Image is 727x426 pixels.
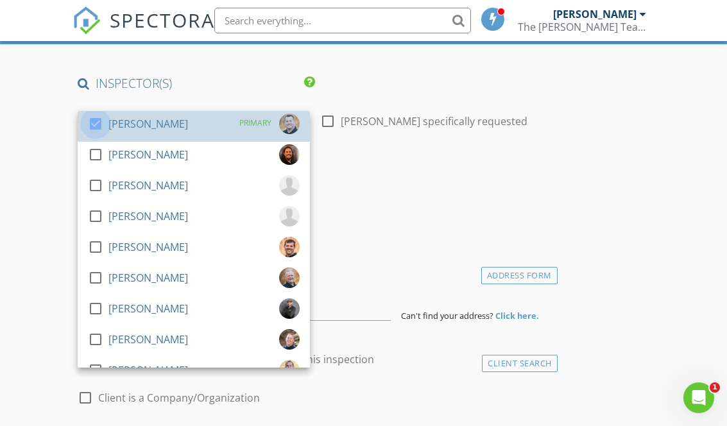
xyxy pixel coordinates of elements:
[341,115,527,128] label: [PERSON_NAME] specifically requested
[482,355,558,372] div: Client Search
[98,391,260,404] label: Client is a Company/Organization
[518,21,646,33] div: The Chad Borah Team - Pillar to Post
[108,206,188,226] div: [PERSON_NAME]
[214,8,471,33] input: Search everything...
[710,382,720,393] span: 1
[279,360,300,380] img: nick.jpeg
[73,6,101,35] img: The Best Home Inspection Software - Spectora
[73,17,215,44] a: SPECTORA
[78,75,315,92] h4: INSPECTOR(S)
[108,144,188,165] div: [PERSON_NAME]
[108,175,188,196] div: [PERSON_NAME]
[239,114,271,133] div: PRIMARY
[279,144,300,165] img: img_8316.jpeg
[108,298,188,319] div: [PERSON_NAME]
[401,310,493,321] span: Can't find your address?
[279,298,300,319] img: img_0772.jpeg
[279,329,300,350] img: 20190409_ptp2881frank_4.19.jpg
[110,6,215,33] span: SPECTORA
[108,329,188,350] div: [PERSON_NAME]
[78,176,552,192] h4: Date/Time
[279,237,300,257] img: dave_p..jpg
[279,206,300,226] img: default-user-f0147aede5fd5fa78ca7ade42f37bd4542148d508eef1c3d3ea960f66861d68b.jpg
[279,114,300,134] img: jfunk2.jpeg
[108,114,188,134] div: [PERSON_NAME]
[108,268,188,288] div: [PERSON_NAME]
[683,382,714,413] iframe: Intercom live chat
[495,310,539,321] strong: Click here.
[481,267,558,284] div: Address Form
[279,268,300,288] img: gregory2.jpeg
[108,237,188,257] div: [PERSON_NAME]
[108,360,188,380] div: [PERSON_NAME]
[553,8,637,21] div: [PERSON_NAME]
[78,264,552,280] h4: Location
[279,175,300,196] img: default-user-f0147aede5fd5fa78ca7ade42f37bd4542148d508eef1c3d3ea960f66861d68b.jpg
